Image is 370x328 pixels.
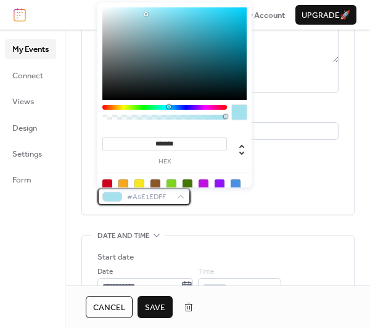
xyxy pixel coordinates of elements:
[5,118,56,137] a: Design
[93,301,125,314] span: Cancel
[12,174,31,186] span: Form
[215,179,224,189] div: #9013FE
[12,148,42,160] span: Settings
[5,65,56,85] a: Connect
[118,179,128,189] div: #F5A623
[102,179,112,189] div: #D0021B
[302,9,350,22] span: Upgrade 🚀
[97,251,134,263] div: Start date
[14,8,26,22] img: logo
[166,179,176,189] div: #7ED321
[5,144,56,163] a: Settings
[97,230,150,242] span: Date and time
[198,266,214,278] span: Time
[242,9,285,21] a: My Account
[183,179,192,189] div: #417505
[150,179,160,189] div: #8B572A
[12,70,43,82] span: Connect
[12,96,34,108] span: Views
[12,43,49,55] span: My Events
[12,122,37,134] span: Design
[86,296,133,318] button: Cancel
[134,179,144,189] div: #F8E71C
[5,170,56,189] a: Form
[199,179,208,189] div: #BD10E0
[102,158,227,165] label: hex
[5,91,56,111] a: Views
[5,39,56,59] a: My Events
[127,191,171,203] span: #A5E1EDFF
[145,301,165,314] span: Save
[242,9,285,22] span: My Account
[231,179,240,189] div: #4A90E2
[295,5,356,25] button: Upgrade🚀
[97,266,113,278] span: Date
[138,296,173,318] button: Save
